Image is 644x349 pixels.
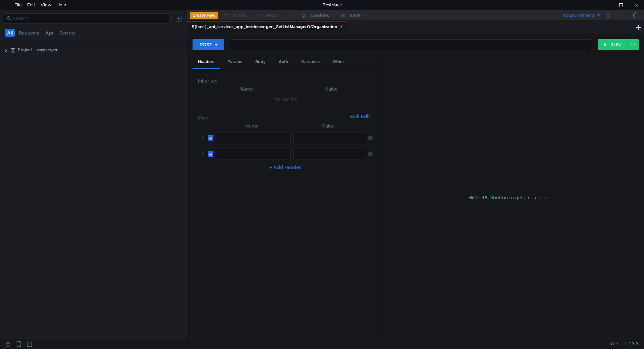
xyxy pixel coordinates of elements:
[218,10,251,20] button: Undo
[483,195,493,201] span: RUN
[13,15,167,22] input: Search...
[273,96,297,102] nz-embed-empty: No Results
[250,56,271,68] div: Body
[5,29,15,37] button: All
[327,56,350,68] div: Other
[291,122,365,130] th: Value
[43,29,55,37] button: Api
[311,11,329,19] div: Cookies
[198,77,373,85] h6: Inherited
[347,112,373,120] button: Bulk Edit
[234,11,246,19] div: Undo
[273,56,293,68] div: Auth
[554,10,601,21] button: No Environment
[213,122,291,130] th: Name
[36,45,57,55] div: Temp Project
[18,45,32,55] div: Project
[469,194,548,201] span: Hit the button to get a response
[193,39,224,50] button: POST
[598,39,628,50] button: RUN
[251,10,282,20] button: Redo
[609,339,639,349] span: Version: 1.3.3
[203,85,289,93] th: Name
[266,11,278,19] div: Redo
[222,56,248,68] div: Params
[562,12,594,19] div: No Environment
[17,29,41,37] button: Requests
[190,12,218,19] button: Create New
[267,163,304,171] button: + Add Header
[198,114,347,122] h6: Own
[57,29,77,37] button: Scripts
[289,85,373,93] th: Value
[296,56,325,68] div: Variables
[192,23,343,31] div: ${host}_api_services_app_insidenextgen_GetListManagerOfOrganization
[193,56,220,69] div: Headers
[350,13,361,18] div: Save
[200,41,212,48] div: POST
